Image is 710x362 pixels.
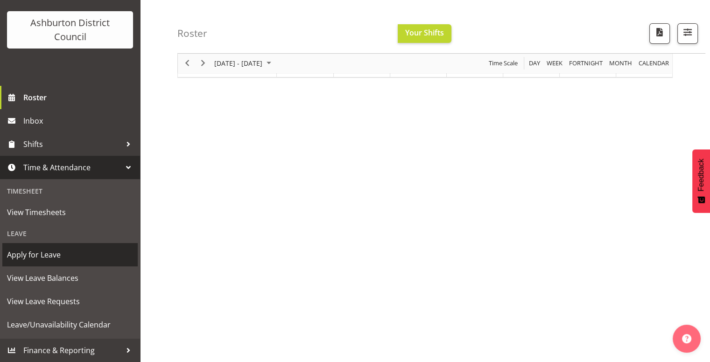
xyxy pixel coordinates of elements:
button: Filter Shifts [677,23,698,44]
span: Feedback [697,159,705,191]
span: [DATE] - [DATE] [213,58,263,70]
span: Time & Attendance [23,160,121,174]
button: Timeline Month [608,58,634,70]
span: Apply for Leave [7,248,133,262]
span: View Leave Requests [7,294,133,308]
span: Finance & Reporting [23,343,121,357]
span: Month [608,58,633,70]
h4: Roster [177,28,207,39]
span: Your Shifts [405,28,444,38]
button: Time Scale [487,58,520,70]
span: Leave/Unavailability Calendar [7,318,133,332]
span: Fortnight [568,58,604,70]
div: Timesheet [2,181,138,201]
button: Fortnight [568,58,605,70]
span: View Leave Balances [7,271,133,285]
img: help-xxl-2.png [682,334,691,343]
button: Download a PDF of the roster according to the set date range. [649,23,670,44]
button: October 2025 [213,58,275,70]
span: View Timesheets [7,205,133,219]
a: Apply for Leave [2,243,138,266]
button: Next [197,58,210,70]
div: Ashburton District Council [16,16,124,44]
button: Feedback - Show survey [692,149,710,213]
span: Shifts [23,137,121,151]
a: View Leave Requests [2,290,138,313]
div: next period [195,54,211,73]
span: Roster [23,90,135,104]
button: Your Shifts [398,24,451,43]
a: Leave/Unavailability Calendar [2,313,138,336]
span: Time Scale [488,58,519,70]
a: View Timesheets [2,201,138,224]
span: Day [528,58,541,70]
a: View Leave Balances [2,266,138,290]
span: Inbox [23,114,135,128]
button: Timeline Week [545,58,564,70]
button: Timeline Day [527,58,542,70]
div: Leave [2,224,138,243]
div: previous period [179,54,195,73]
span: Week [546,58,563,70]
button: Previous [181,58,194,70]
span: calendar [638,58,670,70]
div: October 06 - 12, 2025 [211,54,277,73]
button: Month [637,58,671,70]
